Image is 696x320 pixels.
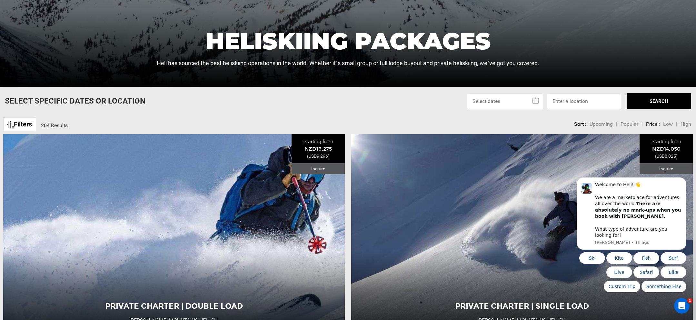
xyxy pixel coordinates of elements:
p: Select Specific Dates Or Location [5,95,145,106]
span: 1 [687,298,692,303]
span: Low [663,121,673,127]
iframe: Intercom notifications message [567,177,696,317]
span: 204 Results [41,122,68,128]
li: Sort : [574,121,586,128]
li: | [616,121,617,128]
h1: Heliskiing Packages [157,29,539,53]
input: Select dates [467,93,543,109]
p: Heli has sourced the best heliskiing operations in the world. Whether it`s small group or full lo... [157,59,539,67]
span: High [681,121,691,127]
li: | [676,121,677,128]
span: Upcoming [590,121,613,127]
img: btn-icon.svg [7,121,14,128]
button: SEARCH [627,93,691,109]
li: Price : [646,121,660,128]
a: Filters [3,117,36,131]
span: Popular [621,121,638,127]
input: Enter a location [547,93,621,109]
li: | [641,121,643,128]
iframe: Intercom live chat [674,298,690,314]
